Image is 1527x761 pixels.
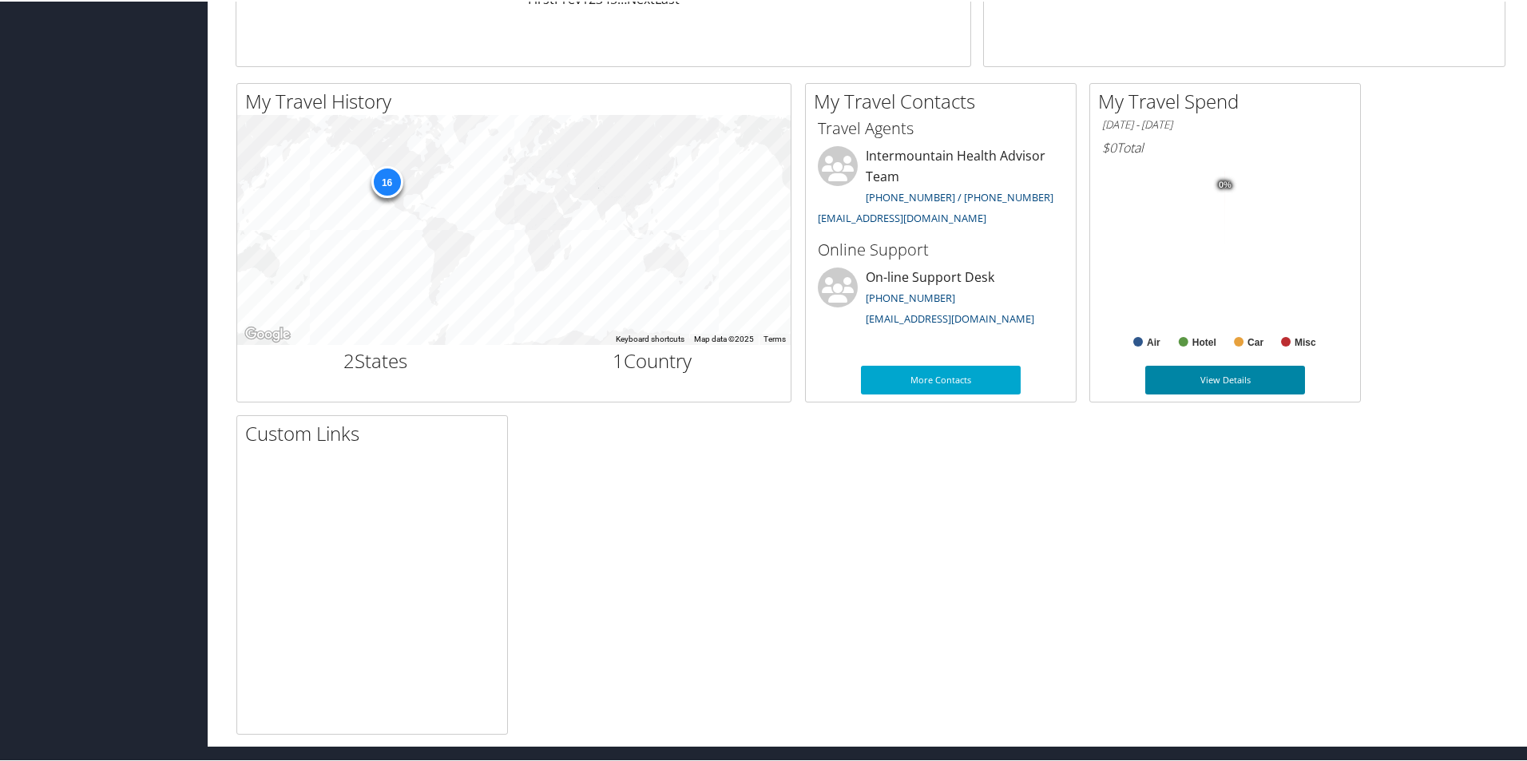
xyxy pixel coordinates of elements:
[866,310,1034,324] a: [EMAIL_ADDRESS][DOMAIN_NAME]
[616,332,684,343] button: Keyboard shortcuts
[245,418,507,446] h2: Custom Links
[241,323,294,343] a: Open this area in Google Maps (opens a new window)
[1098,86,1360,113] h2: My Travel Spend
[818,237,1064,260] h3: Online Support
[810,145,1072,230] li: Intermountain Health Advisor Team
[343,346,355,372] span: 2
[818,116,1064,138] h3: Travel Agents
[249,346,502,373] h2: States
[694,333,754,342] span: Map data ©2025
[1295,335,1316,347] text: Misc
[1247,335,1263,347] text: Car
[866,289,955,303] a: [PHONE_NUMBER]
[814,86,1076,113] h2: My Travel Contacts
[818,209,986,224] a: [EMAIL_ADDRESS][DOMAIN_NAME]
[526,346,779,373] h2: Country
[371,164,403,196] div: 16
[1102,137,1116,155] span: $0
[810,266,1072,331] li: On-line Support Desk
[1219,179,1232,188] tspan: 0%
[613,346,624,372] span: 1
[1147,335,1160,347] text: Air
[1145,364,1305,393] a: View Details
[1192,335,1216,347] text: Hotel
[1102,137,1348,155] h6: Total
[1102,116,1348,131] h6: [DATE] - [DATE]
[861,364,1021,393] a: More Contacts
[241,323,294,343] img: Google
[245,86,791,113] h2: My Travel History
[866,188,1053,203] a: [PHONE_NUMBER] / [PHONE_NUMBER]
[763,333,786,342] a: Terms (opens in new tab)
